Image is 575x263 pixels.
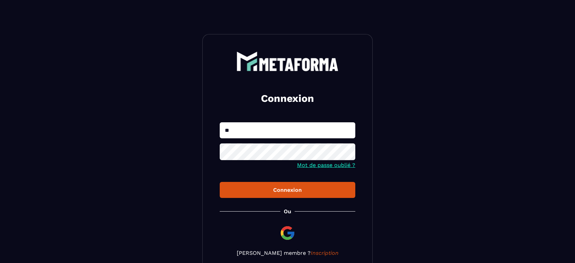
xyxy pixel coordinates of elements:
[236,51,339,71] img: logo
[284,208,291,215] p: Ou
[228,92,347,105] h2: Connexion
[279,225,296,241] img: google
[225,187,350,193] div: Connexion
[220,182,355,198] button: Connexion
[311,250,339,256] a: Inscription
[220,250,355,256] p: [PERSON_NAME] membre ?
[297,162,355,168] a: Mot de passe oublié ?
[220,51,355,71] a: logo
